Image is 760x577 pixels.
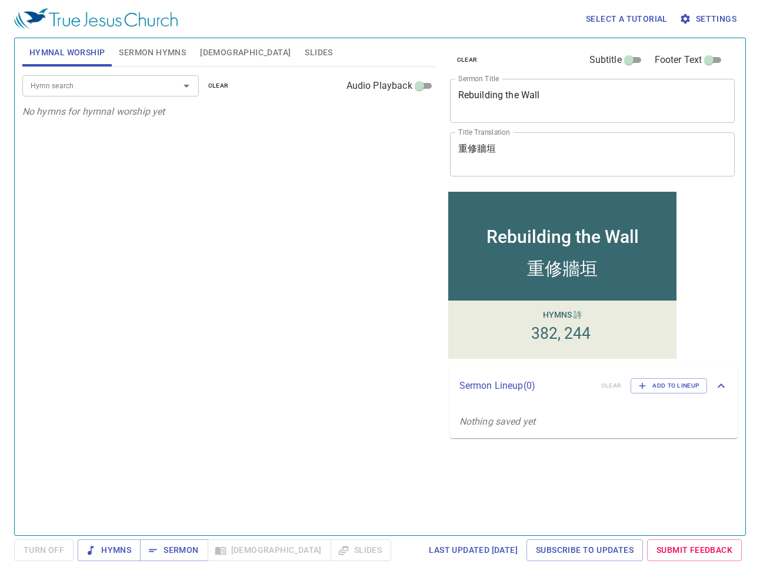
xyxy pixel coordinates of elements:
span: Last updated [DATE] [429,543,518,558]
i: Nothing saved yet [459,416,536,427]
span: clear [208,81,229,91]
span: Sermon [149,543,198,558]
span: Settings [682,12,736,26]
textarea: 重修牆垣 [458,143,727,165]
span: [DEMOGRAPHIC_DATA] [200,45,291,60]
span: Audio Playback [346,79,412,93]
span: Select a tutorial [586,12,668,26]
i: No hymns for hymnal worship yet [22,106,165,117]
button: Add to Lineup [631,378,707,393]
div: Sermon Lineup(0)clearAdd to Lineup [450,366,738,405]
span: Slides [305,45,332,60]
button: clear [450,53,485,67]
a: Last updated [DATE] [424,539,522,561]
button: Sermon [140,539,208,561]
img: True Jesus Church [14,8,178,29]
span: Sermon Hymns [119,45,186,60]
span: Hymnal Worship [29,45,105,60]
a: Subscribe to Updates [526,539,643,561]
p: Sermon Lineup ( 0 ) [459,379,592,393]
button: Hymns [78,539,141,561]
button: clear [201,79,236,93]
span: clear [457,55,478,65]
span: Footer Text [655,53,702,67]
span: Hymns [87,543,131,558]
button: Open [178,78,195,94]
a: Submit Feedback [647,539,742,561]
span: Submit Feedback [656,543,732,558]
span: Add to Lineup [638,381,699,391]
button: Settings [677,8,741,30]
textarea: Rebuilding the Wall [458,89,727,112]
span: Subscribe to Updates [536,543,634,558]
span: Subtitle [589,53,622,67]
button: Select a tutorial [581,8,672,30]
iframe: from-child [445,189,679,362]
